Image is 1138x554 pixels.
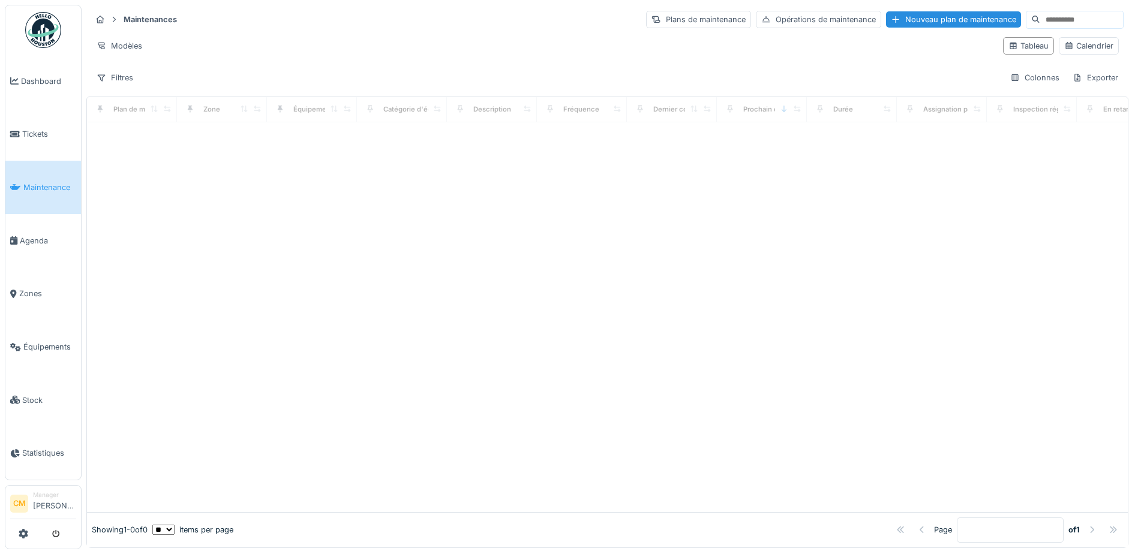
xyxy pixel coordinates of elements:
[923,104,996,115] div: Assignation par défaut
[10,495,28,513] li: CM
[91,69,139,86] div: Filtres
[1068,524,1080,535] strong: of 1
[23,182,76,193] span: Maintenance
[5,161,81,214] a: Maintenance
[113,104,182,115] div: Plan de maintenance
[5,55,81,108] a: Dashboard
[1064,40,1113,52] div: Calendrier
[33,490,76,499] div: Manager
[5,427,81,480] a: Statistiques
[1103,104,1133,115] div: En retard
[383,104,463,115] div: Catégorie d'équipement
[119,14,182,25] strong: Maintenances
[1067,69,1124,86] div: Exporter
[19,288,76,299] span: Zones
[22,395,76,406] span: Stock
[1005,69,1065,86] div: Colonnes
[1013,104,1095,115] div: Inspection réglementaire
[10,490,76,519] a: CM Manager[PERSON_NAME]
[21,76,76,87] span: Dashboard
[33,490,76,516] li: [PERSON_NAME]
[886,11,1021,28] div: Nouveau plan de maintenance
[22,128,76,140] span: Tickets
[5,108,81,161] a: Tickets
[5,320,81,374] a: Équipements
[833,104,853,115] div: Durée
[653,104,707,115] div: Dernier contrôle
[5,374,81,427] a: Stock
[646,11,751,28] div: Plans de maintenance
[756,11,881,28] div: Opérations de maintenance
[91,37,148,55] div: Modèles
[92,524,148,535] div: Showing 1 - 0 of 0
[5,267,81,321] a: Zones
[743,104,801,115] div: Prochain contrôle
[563,104,599,115] div: Fréquence
[934,524,952,535] div: Page
[22,447,76,459] span: Statistiques
[152,524,233,535] div: items per page
[203,104,220,115] div: Zone
[473,104,511,115] div: Description
[25,12,61,48] img: Badge_color-CXgf-gQk.svg
[20,235,76,246] span: Agenda
[293,104,333,115] div: Équipement
[5,214,81,267] a: Agenda
[23,341,76,353] span: Équipements
[1008,40,1049,52] div: Tableau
